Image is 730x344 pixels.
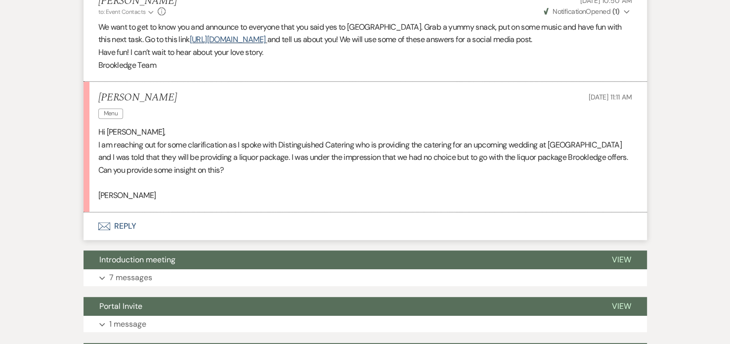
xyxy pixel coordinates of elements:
span: Notification [553,7,586,16]
span: View [612,301,631,311]
span: [DATE] 11:11 AM [589,93,632,101]
p: 1 message [109,318,146,331]
span: View [612,254,631,265]
p: 7 messages [109,271,152,284]
button: Reply [84,212,647,240]
span: Opened [544,7,620,16]
strong: ( 1 ) [612,7,619,16]
span: Brookledge Team [98,60,156,70]
button: Introduction meeting [84,250,596,269]
button: 7 messages [84,269,647,286]
button: NotificationOpened (1) [542,6,632,17]
p: Hi [PERSON_NAME], [98,126,632,139]
span: and tell us about you! We will use some of these answers for a social media post. [267,34,532,45]
span: We want to get to know you and announce to everyone that you said yes to [GEOGRAPHIC_DATA]. Grab ... [98,22,622,45]
h5: [PERSON_NAME] [98,92,177,104]
span: Have fun! I can’t wait to hear about your love story. [98,47,263,57]
button: Portal Invite [84,297,596,316]
span: Portal Invite [99,301,142,311]
span: Introduction meeting [99,254,175,265]
p: [PERSON_NAME] [98,189,632,202]
button: View [596,297,647,316]
span: to: Event Contacts [98,8,146,16]
p: I am reaching out for some clarification as I spoke with Distinguished Catering who is providing ... [98,139,632,177]
button: to: Event Contacts [98,7,155,16]
a: [URL][DOMAIN_NAME] [190,34,265,45]
button: 1 message [84,316,647,333]
span: Menu [98,108,123,119]
button: View [596,250,647,269]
